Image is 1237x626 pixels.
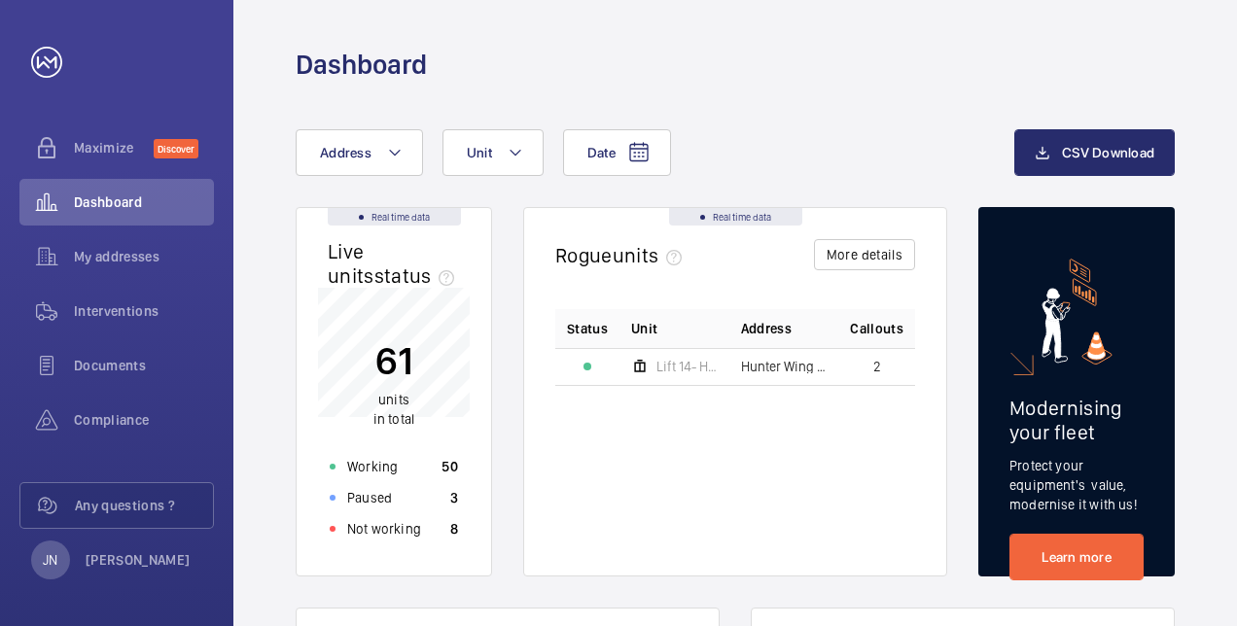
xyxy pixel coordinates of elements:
p: [PERSON_NAME] [86,550,191,570]
span: Address [320,145,371,160]
span: Discover [154,139,198,158]
span: Compliance [74,410,214,430]
div: Real time data [669,208,802,226]
span: Any questions ? [75,496,213,515]
span: Address [741,319,792,338]
span: Hunter Wing & Jenner Wing - [GEOGRAPHIC_DATA] [741,360,828,373]
button: Address [296,129,423,176]
span: Callouts [850,319,903,338]
span: status [374,263,463,288]
a: Learn more [1009,534,1144,580]
span: Interventions [74,301,214,321]
p: Not working [347,519,421,539]
p: Paused [347,488,392,507]
span: Date [587,145,616,160]
p: 3 [450,488,458,507]
h2: Rogue [555,243,689,267]
p: Protect your equipment's value, modernise it with us! [1009,456,1144,514]
span: Documents [74,356,214,375]
span: 2 [873,360,881,373]
p: JN [43,550,57,570]
p: 61 [373,336,414,385]
span: units [378,392,409,407]
h2: Modernising your fleet [1009,396,1144,444]
h1: Dashboard [296,47,427,83]
p: Working [347,457,398,476]
button: More details [814,239,915,270]
span: CSV Download [1062,145,1154,160]
img: marketing-card.svg [1042,259,1113,365]
button: Date [563,129,671,176]
span: Unit [631,319,657,338]
span: Maximize [74,138,154,157]
h2: Live units [328,239,462,288]
span: units [613,243,690,267]
p: in total [373,390,414,429]
span: My addresses [74,247,214,266]
button: CSV Download [1014,129,1175,176]
p: 8 [450,519,458,539]
span: Unit [467,145,492,160]
button: Unit [442,129,544,176]
div: Real time data [328,208,461,226]
p: Status [567,319,608,338]
p: 50 [442,457,458,476]
span: Lift 14- Hunter Wing (7FL) [656,360,718,373]
span: Dashboard [74,192,214,212]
